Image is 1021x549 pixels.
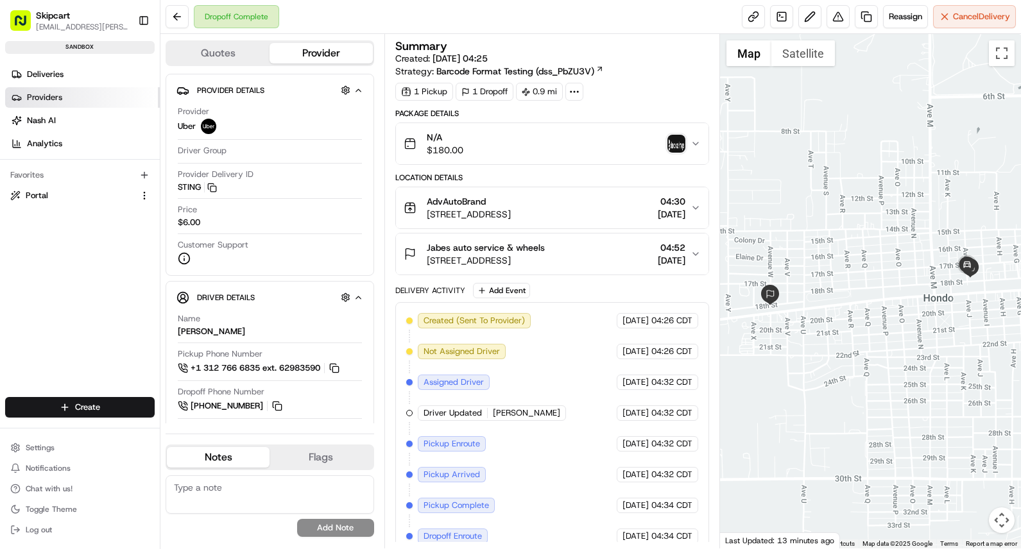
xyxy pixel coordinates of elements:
div: 💻 [108,187,119,198]
button: Settings [5,439,155,457]
img: Google [723,532,766,548]
p: Welcome 👋 [13,51,234,72]
span: Created: [395,52,488,65]
span: Pickup Enroute [424,438,480,450]
input: Clear [33,83,212,96]
button: Reassign [883,5,928,28]
span: [STREET_ADDRESS] [427,208,511,221]
a: Barcode Format Testing (dss_PbZU3V) [436,65,604,78]
button: Chat with us! [5,480,155,498]
span: Portal [26,190,48,201]
span: Analytics [27,138,62,149]
span: Notifications [26,463,71,473]
div: We're available if you need us! [44,135,162,146]
span: 04:34 CDT [651,530,692,542]
span: [DATE] [622,469,649,480]
span: 04:32 CDT [651,469,692,480]
span: Dropoff Phone Number [178,386,264,398]
span: Toggle Theme [26,504,77,514]
button: signature_proof_of_delivery image [667,135,685,153]
button: N/A$180.00signature_proof_of_delivery image [396,123,708,164]
span: API Documentation [121,186,206,199]
span: Cancel Delivery [953,11,1010,22]
button: AdvAutoBrand[STREET_ADDRESS]04:30[DATE] [396,187,708,228]
span: $6.00 [178,217,200,228]
span: 04:26 CDT [651,315,692,326]
span: Settings [26,443,55,453]
button: Quotes [167,43,270,63]
span: Driver Updated [424,407,482,419]
div: 📗 [13,187,23,198]
a: Powered byPylon [90,217,155,227]
button: Flags [270,447,372,468]
div: 0.9 mi [516,83,563,101]
button: Provider [270,43,372,63]
span: Barcode Format Testing (dss_PbZU3V) [436,65,594,78]
button: Driver Details [176,287,363,308]
button: Toggle Theme [5,500,155,518]
span: 04:52 [658,241,685,254]
span: +1 312 766 6835 ext. 62983590 [191,362,320,374]
a: 💻API Documentation [103,181,211,204]
button: Skipcart [36,9,70,22]
button: Portal [5,185,155,206]
span: [DATE] [658,254,685,267]
a: Report a map error [966,540,1017,547]
span: 04:32 CDT [651,407,692,419]
span: Chat with us! [26,484,73,494]
span: [DATE] [622,500,649,511]
span: Log out [26,525,52,535]
span: $180.00 [427,144,463,156]
span: Reassign [889,11,922,22]
div: sandbox [5,41,155,54]
span: Uber [178,121,196,132]
span: Driver Group [178,145,227,156]
img: 1736555255976-a54dd68f-1ca7-489b-9aae-adbdc363a1c4 [13,122,36,146]
a: [PHONE_NUMBER] [178,399,284,413]
span: 04:32 CDT [651,376,692,388]
button: Notifications [5,459,155,477]
img: Nash [13,13,39,38]
span: Nash AI [27,115,56,126]
a: Terms [940,540,958,547]
div: Start new chat [44,122,210,135]
div: Delivery Activity [395,285,465,296]
span: Jabes auto service & wheels [427,241,545,254]
span: Create [75,401,100,413]
span: Pylon [128,217,155,227]
span: Name [178,313,200,325]
div: 1 Dropoff [456,83,513,101]
span: [DATE] [622,315,649,326]
button: Start new chat [218,126,234,142]
button: STING [178,182,217,193]
button: Show satellite imagery [771,40,835,66]
span: Pickup Complete [424,500,489,511]
span: Provider [178,106,209,117]
span: Deliveries [27,69,64,80]
span: [DATE] [622,530,649,542]
a: Deliveries [5,64,160,85]
div: Favorites [5,165,155,185]
button: Create [5,397,155,418]
div: [PERSON_NAME] [178,326,245,337]
button: [EMAIL_ADDRESS][PERSON_NAME][DOMAIN_NAME] [36,22,128,32]
span: [DATE] [658,208,685,221]
span: Price [178,204,197,215]
button: Jabes auto service & wheels[STREET_ADDRESS]04:52[DATE] [396,233,708,274]
a: Analytics [5,133,160,154]
span: 04:30 [658,195,685,208]
div: Package Details [395,108,709,119]
span: N/A [427,131,463,144]
span: [PERSON_NAME] [493,407,560,419]
span: 04:26 CDT [651,346,692,357]
span: [STREET_ADDRESS] [427,254,545,267]
span: [DATE] [622,376,649,388]
div: Strategy: [395,65,604,78]
button: CancelDelivery [933,5,1016,28]
button: Show street map [726,40,771,66]
span: Created (Sent To Provider) [424,315,525,326]
span: Knowledge Base [26,186,98,199]
span: Provider Details [197,85,264,96]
